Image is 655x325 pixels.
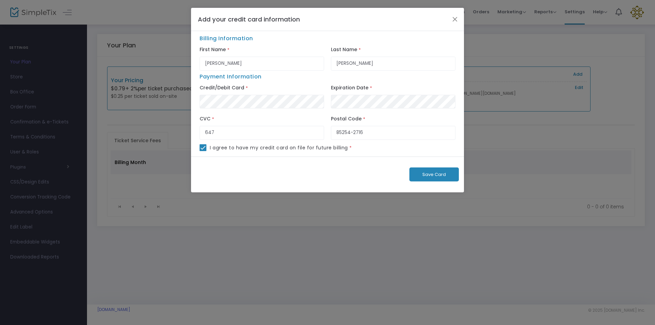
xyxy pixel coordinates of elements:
[331,126,455,140] input: Enter Postal Code
[199,161,303,188] iframe: reCAPTCHA
[409,167,459,181] button: Save Card
[200,114,210,124] label: CVC
[331,83,368,93] label: Expiration Date
[196,34,459,45] span: Billing Information
[198,15,300,24] h4: Add your credit card information
[422,171,446,178] span: Save Card
[200,57,324,71] input: First Name
[451,15,460,24] button: Close
[200,73,262,80] span: Payment Information
[331,45,357,55] label: Last Name
[200,126,324,140] input: Enter CVC Number
[200,45,226,55] label: First Name
[331,114,362,124] label: Postal Code
[200,83,244,93] label: Credit/Debit Card
[210,144,348,151] span: I agree to have my credit card on file for future billing
[331,57,455,71] input: Last Name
